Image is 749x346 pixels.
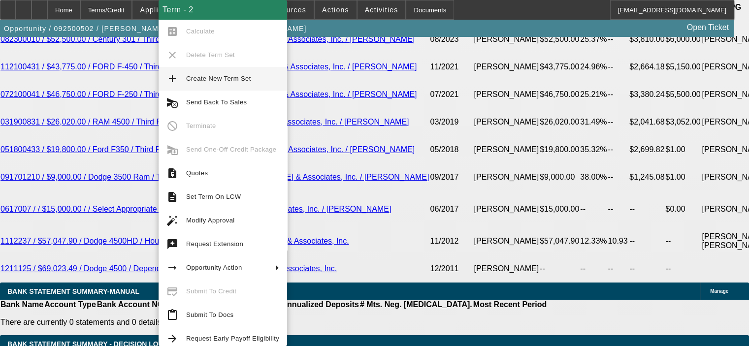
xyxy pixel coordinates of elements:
td: $5,150.00 [665,53,701,81]
span: Set Term On LCW [186,193,241,200]
td: $1,245.08 [629,163,665,191]
td: $46,750.00 [539,81,580,108]
td: -- [607,191,629,227]
td: 31.49% [580,108,607,136]
td: $19,800.00 [539,136,580,163]
a: 112100431 / $43,775.00 / FORD F-450 / Third Party Vendor / [PERSON_NAME] & Associates, Inc. / [PE... [0,63,417,71]
td: $3,380.24 [629,81,665,108]
mat-icon: cancel_schedule_send [166,96,178,108]
td: $57,047.90 [539,227,580,255]
td: -- [629,191,665,227]
td: -- [607,163,629,191]
td: 08/2023 [429,26,473,53]
a: 091701210 / $9,000.00 / Dodge 3500 Ram / Third Party Vendor / [PERSON_NAME] & Associates, Inc. / ... [0,173,429,181]
td: 24.96% [580,53,607,81]
td: $9,000.00 [539,163,580,191]
td: 10.93 [607,227,629,255]
td: 11/2021 [429,53,473,81]
span: Manage [710,288,728,294]
a: 1211125 / $69,023.49 / Dodge 4500 / Dependable Dodge / [PERSON_NAME] & Associates, Inc. [0,264,337,273]
mat-icon: arrow_forward [166,333,178,345]
td: 06/2017 [429,191,473,227]
span: Opportunity / 092500502 / [PERSON_NAME] & Associates, Inc. / [PERSON_NAME] [4,25,307,32]
mat-icon: request_quote [166,167,178,179]
td: -- [539,255,580,283]
td: 12/2011 [429,255,473,283]
td: [PERSON_NAME] [473,255,539,283]
span: Quotes [186,169,208,177]
span: Modify Approval [186,217,235,224]
span: Submit To Docs [186,311,233,318]
td: -- [607,53,629,81]
td: $43,775.00 [539,53,580,81]
span: Create New Term Set [186,75,251,82]
span: Actions [322,6,349,14]
td: -- [607,255,629,283]
td: 09/2017 [429,163,473,191]
td: 25.37% [580,26,607,53]
td: 11/2012 [429,227,473,255]
td: 03/2019 [429,108,473,136]
td: $26,020.00 [539,108,580,136]
td: 12.33% [580,227,607,255]
td: $52,500.00 [539,26,580,53]
button: Activities [358,0,406,19]
td: -- [607,108,629,136]
span: Opportunity Action [186,264,242,271]
td: [PERSON_NAME] [473,81,539,108]
td: -- [580,255,607,283]
td: $2,699.82 [629,136,665,163]
td: -- [607,136,629,163]
td: [PERSON_NAME] [473,163,539,191]
span: Activities [365,6,398,14]
td: -- [629,227,665,255]
p: There are currently 0 statements and 0 details entered on this opportunity [0,318,547,327]
span: BANK STATEMENT SUMMARY-MANUAL [7,287,139,295]
td: 35.32% [580,136,607,163]
td: $0.00 [665,191,701,227]
mat-icon: description [166,191,178,203]
span: Send Back To Sales [186,98,247,106]
td: [PERSON_NAME] [473,26,539,53]
span: Application [140,6,180,14]
td: -- [665,255,701,283]
td: -- [629,255,665,283]
a: 1112237 / $57,047.90 / Dodge 4500HD / House Of Wreckers / [PERSON_NAME] & Associates, Inc. [0,237,349,245]
a: 0617007 / / $15,000.00 / / Select Appropriate Vendor / [PERSON_NAME] & Associates, Inc. / [PERSON... [0,205,391,213]
td: $3,052.00 [665,108,701,136]
td: $2,664.18 [629,53,665,81]
button: Application [132,0,188,19]
td: $1.00 [665,136,701,163]
td: $3,810.00 [629,26,665,53]
mat-icon: content_paste [166,309,178,321]
td: $1.00 [665,163,701,191]
td: [PERSON_NAME] [473,136,539,163]
td: 25.21% [580,81,607,108]
td: -- [607,81,629,108]
td: $5,500.00 [665,81,701,108]
td: [PERSON_NAME] [473,53,539,81]
mat-icon: add [166,73,178,85]
button: Actions [315,0,357,19]
td: 05/2018 [429,136,473,163]
a: 051800433 / $19,800.00 / Ford F350 / Third Party Vendor 2 / [PERSON_NAME] & Associates, Inc. / [P... [0,145,415,154]
td: [PERSON_NAME] [473,191,539,227]
td: -- [580,191,607,227]
td: [PERSON_NAME] [473,108,539,136]
td: -- [607,26,629,53]
span: Request Early Payoff Eligibility [186,335,279,342]
a: 031900831 / $26,020.00 / RAM 4500 / Third Party Vendor / [PERSON_NAME] & Associates, Inc. / [PERS... [0,118,409,126]
th: Most Recent Period [473,300,547,310]
span: Request Extension [186,240,243,248]
mat-icon: arrow_right_alt [166,262,178,274]
mat-icon: try [166,238,178,250]
td: 07/2021 [429,81,473,108]
a: Open Ticket [683,19,733,36]
td: -- [665,227,701,255]
td: $2,041.68 [629,108,665,136]
td: $15,000.00 [539,191,580,227]
td: $6,000.00 [665,26,701,53]
td: [PERSON_NAME] [473,227,539,255]
a: 072100041 / $46,750.00 / FORD F-250 / Third Party Vendor / [PERSON_NAME] & Associates, Inc. / [PE... [0,90,417,98]
th: Bank Account NO. [97,300,166,310]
